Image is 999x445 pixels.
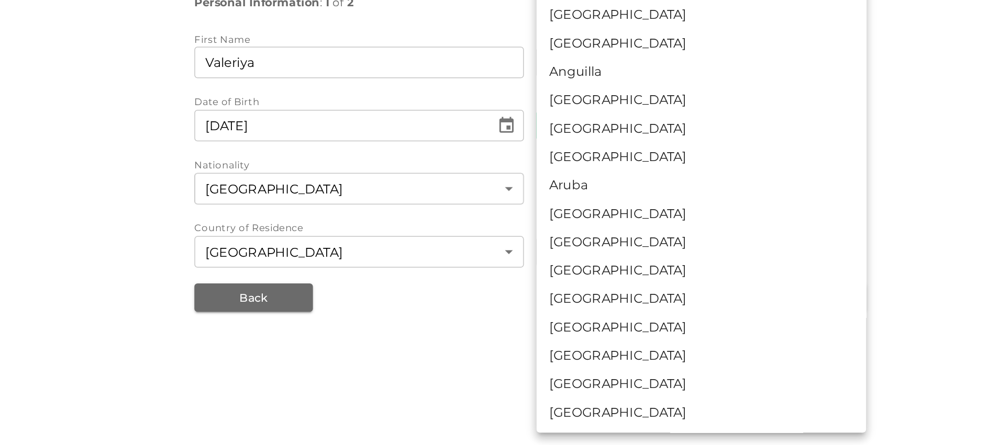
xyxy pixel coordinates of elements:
[504,414,722,433] li: [GEOGRAPHIC_DATA]
[504,188,722,207] li: Anguilla
[504,169,722,188] li: [GEOGRAPHIC_DATA]
[504,207,722,226] li: [GEOGRAPHIC_DATA]
[504,339,722,358] li: [GEOGRAPHIC_DATA]
[504,358,722,376] li: [GEOGRAPHIC_DATA]
[504,56,722,75] li: [GEOGRAPHIC_DATA]
[504,264,722,282] li: Aruba
[504,320,722,339] li: [GEOGRAPHIC_DATA]
[504,395,722,414] li: [GEOGRAPHIC_DATA]
[504,113,722,132] li: [GEOGRAPHIC_DATA]
[508,13,718,33] input: Search...
[504,301,722,320] li: [GEOGRAPHIC_DATA]
[504,38,722,56] li: [GEOGRAPHIC_DATA]
[504,376,722,395] li: [GEOGRAPHIC_DATA]
[504,282,722,301] li: [GEOGRAPHIC_DATA]
[504,132,722,151] li: [US_STATE]
[504,94,722,113] li: [GEOGRAPHIC_DATA]
[504,245,722,264] li: [GEOGRAPHIC_DATA]
[504,226,722,245] li: [GEOGRAPHIC_DATA]
[504,151,722,169] li: [GEOGRAPHIC_DATA]
[504,75,722,94] li: [GEOGRAPHIC_DATA]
